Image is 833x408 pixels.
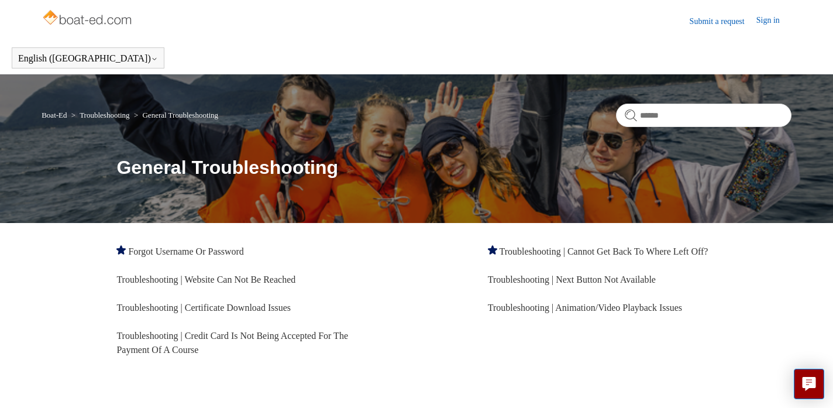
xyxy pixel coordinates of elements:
img: Boat-Ed Help Center home page [42,7,135,30]
a: Sign in [756,14,791,28]
a: Troubleshooting | Animation/Video Playback Issues [488,303,682,313]
a: Troubleshooting | Certificate Download Issues [116,303,291,313]
li: Troubleshooting [69,111,132,119]
a: Troubleshooting | Next Button Not Available [488,275,656,284]
svg: Promoted article [488,245,497,255]
a: Submit a request [690,15,756,28]
a: General Troubleshooting [142,111,218,119]
button: Live chat [794,369,824,399]
input: Search [616,104,791,127]
a: Troubleshooting | Cannot Get Back To Where Left Off? [499,246,708,256]
svg: Promoted article [116,245,126,255]
a: Forgot Username Or Password [128,246,243,256]
a: Boat-Ed [42,111,67,119]
h1: General Troubleshooting [116,153,791,181]
a: Troubleshooting [80,111,129,119]
li: General Troubleshooting [132,111,218,119]
button: English ([GEOGRAPHIC_DATA]) [18,53,158,64]
a: Troubleshooting | Credit Card Is Not Being Accepted For The Payment Of A Course [116,331,348,355]
li: Boat-Ed [42,111,69,119]
a: Troubleshooting | Website Can Not Be Reached [116,275,295,284]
